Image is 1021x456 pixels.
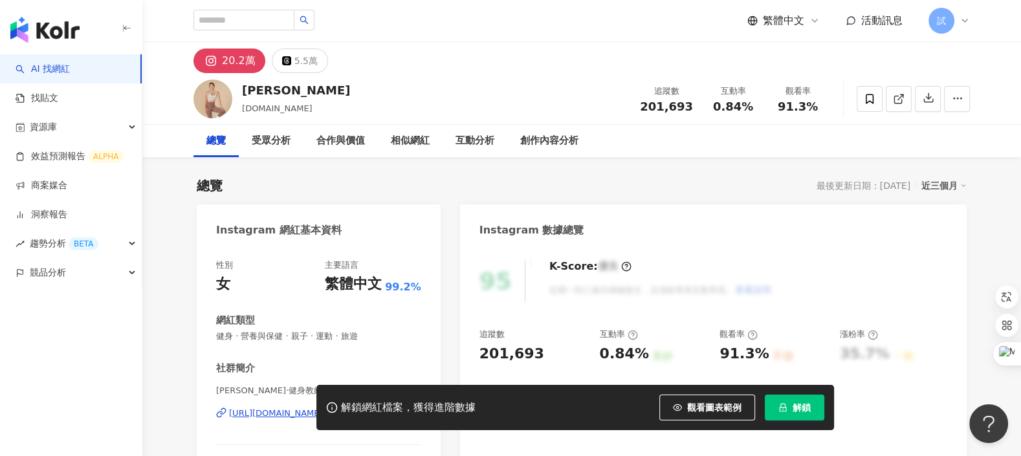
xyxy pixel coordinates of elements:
div: 5.5萬 [294,52,318,70]
div: 社群簡介 [216,362,255,375]
span: 99.2% [385,280,421,294]
span: 活動訊息 [861,14,903,27]
div: 20.2萬 [222,52,256,70]
div: 最後更新日期：[DATE] [817,180,910,191]
div: Instagram 網紅基本資料 [216,223,342,237]
button: 20.2萬 [193,49,265,73]
span: 試 [937,14,946,28]
div: 追蹤數 [479,329,505,340]
div: BETA [69,237,98,250]
div: 繁體中文 [325,274,382,294]
div: 總覽 [206,133,226,149]
div: 觀看率 [773,85,822,98]
div: 互動分析 [456,133,494,149]
a: 洞察報告 [16,208,67,221]
a: 找貼文 [16,92,58,105]
div: 性別 [216,259,233,271]
div: 漲粉率 [840,329,878,340]
div: 近三個月 [921,177,967,194]
img: KOL Avatar [193,80,232,118]
span: 繁體中文 [763,14,804,28]
span: 趨勢分析 [30,229,98,258]
div: K-Score : [549,259,631,274]
div: 觀看率 [719,329,758,340]
div: 91.3% [719,344,769,364]
div: 主要語言 [325,259,358,271]
div: 創作內容分析 [520,133,578,149]
span: 201,693 [640,100,693,113]
a: searchAI 找網紅 [16,63,70,76]
div: 女 [216,274,230,294]
div: 0.84% [599,344,648,364]
div: 解鎖網紅檔案，獲得進階數據 [341,401,476,415]
span: 競品分析 [30,258,66,287]
div: 總覽 [197,177,223,195]
button: 解鎖 [765,395,824,420]
span: [DOMAIN_NAME] [242,103,313,113]
div: 互動率 [708,85,758,98]
button: 5.5萬 [272,49,328,73]
span: 解鎖 [793,402,811,413]
div: [PERSON_NAME] [242,82,350,98]
div: 受眾分析 [252,133,291,149]
div: 201,693 [479,344,544,364]
span: search [300,16,309,25]
div: 互動率 [599,329,637,340]
span: 91.3% [778,100,818,113]
div: 合作與價值 [316,133,365,149]
div: 追蹤數 [640,85,693,98]
span: rise [16,239,25,248]
img: logo [10,17,80,43]
a: 商案媒合 [16,179,67,192]
div: Instagram 數據總覽 [479,223,584,237]
div: 相似網紅 [391,133,430,149]
span: lock [778,403,787,412]
span: 健身 · 營養與保健 · 親子 · 運動 · 旅遊 [216,331,421,342]
span: 觀看圖表範例 [687,402,741,413]
div: 網紅類型 [216,314,255,327]
span: 資源庫 [30,113,57,142]
span: 0.84% [713,100,753,113]
button: 觀看圖表範例 [659,395,755,420]
a: 效益預測報告ALPHA [16,150,124,163]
